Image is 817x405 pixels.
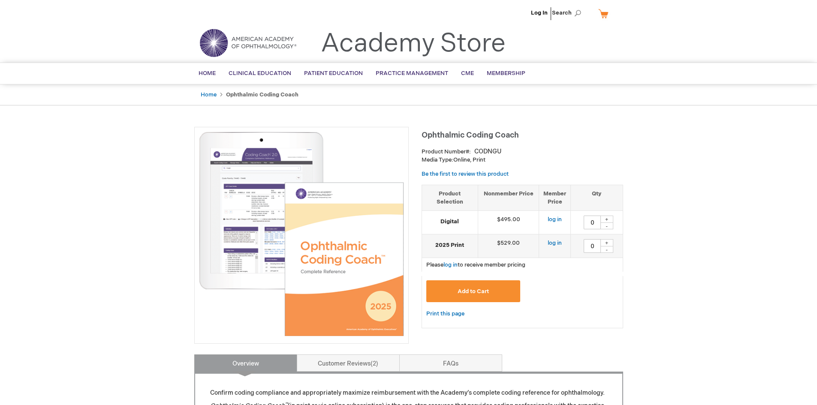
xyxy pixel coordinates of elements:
[531,9,548,16] a: Log In
[376,70,448,77] span: Practice Management
[474,147,501,156] div: CODNGU
[422,131,519,140] span: Ophthalmic Coding Coach
[321,28,506,59] a: Academy Store
[584,216,601,229] input: Qty
[422,156,623,164] p: Online, Print
[426,309,464,319] a: Print this page
[199,70,216,77] span: Home
[422,148,471,155] strong: Product Number
[600,222,613,229] div: -
[478,234,539,258] td: $529.00
[426,280,521,302] button: Add to Cart
[297,354,400,372] a: Customer Reviews2
[548,240,562,246] a: log in
[422,156,453,163] strong: Media Type:
[552,4,585,21] span: Search
[226,91,298,98] strong: Ophthalmic Coding Coach
[443,261,458,268] a: log in
[229,70,291,77] span: Clinical Education
[304,70,363,77] span: Patient Education
[199,132,404,336] img: Ophthalmic Coding Coach
[461,70,474,77] span: CME
[478,185,539,210] th: Nonmember Price
[422,171,509,177] a: Be the first to review this product
[201,91,217,98] a: Home
[210,389,607,397] p: Confirm coding compliance and appropriately maximize reimbursement with the Academy’s complete co...
[458,288,489,295] span: Add to Cart
[426,261,525,268] span: Please to receive member pricing
[371,360,378,367] span: 2
[422,185,478,210] th: Product Selection
[539,185,571,210] th: Member Price
[571,185,623,210] th: Qty
[600,246,613,253] div: -
[600,216,613,223] div: +
[426,218,473,226] strong: Digital
[478,211,539,234] td: $495.00
[399,354,502,372] a: FAQs
[584,239,601,253] input: Qty
[487,70,525,77] span: Membership
[194,354,297,372] a: Overview
[600,239,613,246] div: +
[426,241,473,249] strong: 2025 Print
[548,216,562,223] a: log in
